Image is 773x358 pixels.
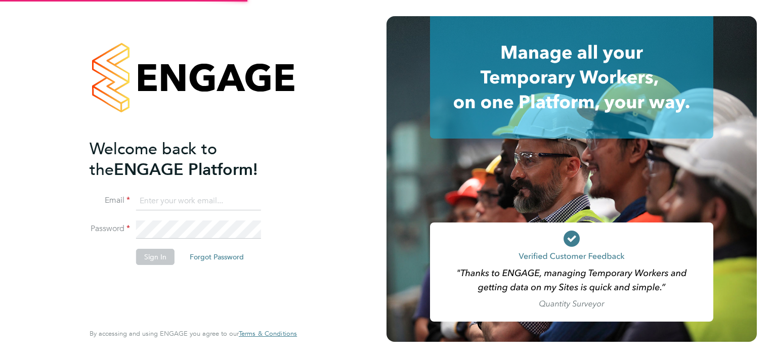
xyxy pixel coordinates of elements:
[90,195,130,206] label: Email
[90,139,287,180] h2: ENGAGE Platform!
[239,329,297,338] span: Terms & Conditions
[239,330,297,338] a: Terms & Conditions
[90,329,297,338] span: By accessing and using ENGAGE you agree to our
[136,249,175,265] button: Sign In
[90,223,130,234] label: Password
[136,192,261,210] input: Enter your work email...
[182,249,252,265] button: Forgot Password
[90,139,217,180] span: Welcome back to the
